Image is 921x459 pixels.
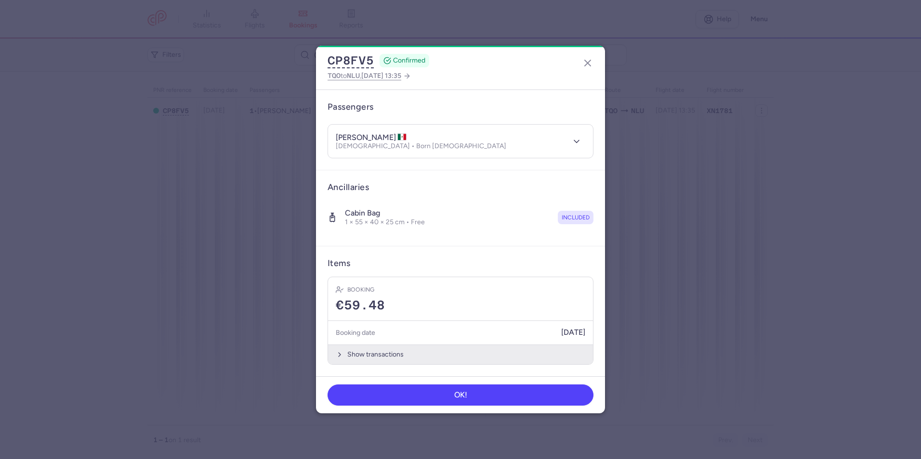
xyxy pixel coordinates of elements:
span: TQO [328,72,341,79]
span: €59.48 [336,298,385,313]
button: OK! [328,384,593,406]
h3: Ancillaries [328,182,593,193]
p: [DEMOGRAPHIC_DATA] • Born [DEMOGRAPHIC_DATA] [336,142,506,150]
h3: Passengers [328,102,374,113]
button: CP8FV5 [328,53,374,68]
h5: Booking date [336,327,375,339]
div: Booking€59.48 [328,277,593,321]
h4: Cabin bag [345,208,425,218]
button: Show transactions [328,344,593,364]
span: [DATE] [561,328,585,337]
span: [DATE] 13:35 [361,72,401,80]
span: included [562,213,590,222]
h4: [PERSON_NAME] [336,133,407,142]
span: NLU [347,72,360,79]
a: TQOtoNLU,[DATE] 13:35 [328,70,411,82]
p: 1 × 55 × 40 × 25 cm • Free [345,218,425,227]
h3: Items [328,258,350,269]
h4: Booking [347,285,374,294]
span: CONFIRMED [393,56,425,65]
span: to , [328,70,401,82]
span: OK! [454,391,467,399]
